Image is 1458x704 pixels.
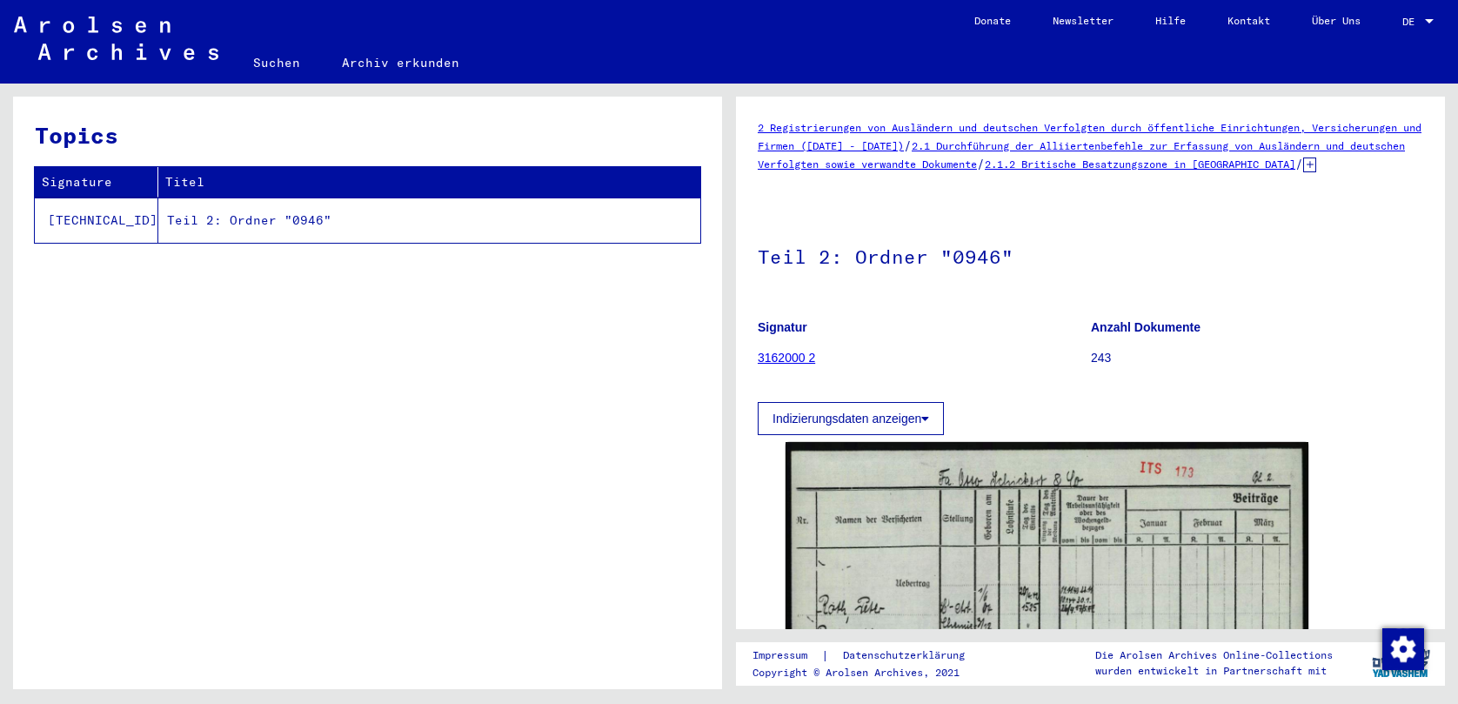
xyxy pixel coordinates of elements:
a: 2.1.2 Britische Besatzungszone in [GEOGRAPHIC_DATA] [985,158,1295,171]
b: Signatur [758,320,807,334]
a: 3162000 2 [758,351,815,365]
p: 243 [1091,349,1423,367]
a: Impressum [752,647,821,665]
img: Arolsen_neg.svg [14,17,218,60]
a: 2 Registrierungen von Ausländern und deutschen Verfolgten durch öffentliche Einrichtungen, Versic... [758,121,1421,152]
td: Teil 2: Ordner "0946" [158,198,700,243]
td: [TECHNICAL_ID] [35,198,158,243]
p: Copyright © Arolsen Archives, 2021 [752,665,986,681]
h3: Topics [35,118,699,152]
p: wurden entwickelt in Partnerschaft mit [1095,663,1333,679]
h1: Teil 2: Ordner "0946" [758,217,1423,293]
a: Suchen [232,42,321,84]
span: / [904,137,912,153]
th: Titel [158,167,700,198]
span: DE [1402,16,1421,28]
a: Datenschutzerklärung [829,647,986,665]
a: 2.1 Durchführung der Alliiertenbefehle zur Erfassung von Ausländern und deutschen Verfolgten sowi... [758,139,1405,171]
p: Die Arolsen Archives Online-Collections [1095,647,1333,663]
a: Archiv erkunden [321,42,480,84]
img: Zustimmung ändern [1382,628,1424,670]
span: / [1295,156,1303,171]
th: Signature [35,167,158,198]
img: yv_logo.png [1368,641,1434,685]
span: / [977,156,985,171]
b: Anzahl Dokumente [1091,320,1201,334]
button: Indizierungsdaten anzeigen [758,402,944,435]
div: | [752,647,986,665]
